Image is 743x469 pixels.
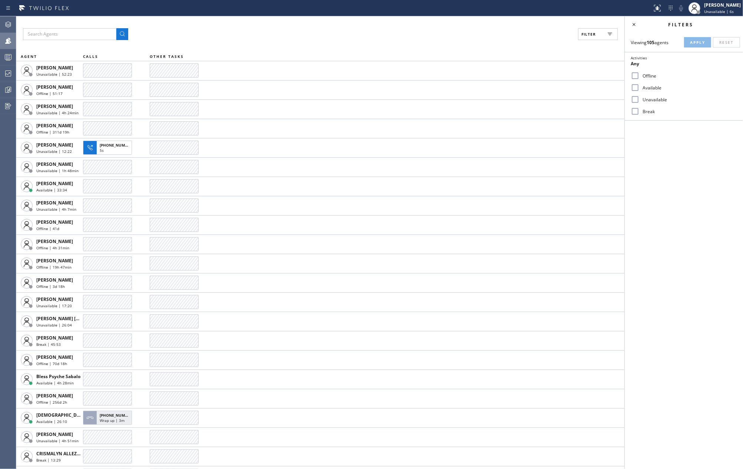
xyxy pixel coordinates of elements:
[36,431,73,437] span: [PERSON_NAME]
[36,149,72,154] span: Unavailable | 12:22
[36,122,73,129] span: [PERSON_NAME]
[631,60,639,67] span: Any
[36,412,123,418] span: [DEMOGRAPHIC_DATA][PERSON_NAME]
[36,129,69,135] span: Offline | 311d 19h
[36,335,73,341] span: [PERSON_NAME]
[36,200,73,206] span: [PERSON_NAME]
[36,419,67,424] span: Available | 26:10
[676,3,686,13] button: Mute
[83,409,134,427] button: [PHONE_NUMBER]Wrap up | 3m
[36,258,73,264] span: [PERSON_NAME]
[36,245,69,250] span: Offline | 4h 31min
[100,418,125,423] span: Wrap up | 3m
[36,110,79,115] span: Unavailable | 4h 24min
[36,373,80,380] span: Bless Psyche Sabalo
[36,457,61,463] span: Break | 13:29
[719,40,734,45] span: Reset
[36,303,72,308] span: Unavailable | 17:20
[640,96,737,103] label: Unavailable
[36,277,73,283] span: [PERSON_NAME]
[36,142,73,148] span: [PERSON_NAME]
[36,168,79,173] span: Unavailable | 1h 48min
[713,37,740,47] button: Reset
[36,450,82,457] span: CRISMALYN ALLEZER
[36,103,73,109] span: [PERSON_NAME]
[36,438,79,443] span: Unavailable | 4h 51min
[581,32,596,37] span: Filter
[100,142,133,148] span: [PHONE_NUMBER]
[36,72,72,77] span: Unavailable | 52:23
[36,219,73,225] span: [PERSON_NAME]
[36,91,63,96] span: Offline | 51:17
[36,361,67,366] span: Offline | 70d 18h
[23,28,116,40] input: Search Agents
[578,28,618,40] button: Filter
[36,238,73,245] span: [PERSON_NAME]
[21,54,37,59] span: AGENT
[36,400,67,405] span: Offline | 256d 2h
[36,296,73,302] span: [PERSON_NAME]
[150,54,184,59] span: OTHER TASKS
[36,380,74,386] span: Available | 4h 28min
[36,265,72,270] span: Offline | 19h 47min
[640,85,737,91] label: Available
[36,393,73,399] span: [PERSON_NAME]
[669,22,694,28] span: Filters
[36,315,111,322] span: [PERSON_NAME] [PERSON_NAME]
[36,342,61,347] span: Break | 45:53
[36,284,65,289] span: Offline | 3d 18h
[36,226,59,231] span: Offline | 41d
[36,322,72,328] span: Unavailable | 26:04
[36,180,73,187] span: [PERSON_NAME]
[690,40,705,45] span: Apply
[83,138,134,157] button: [PHONE_NUMBER]5s
[36,161,73,167] span: [PERSON_NAME]
[640,108,737,115] label: Break
[36,84,73,90] span: [PERSON_NAME]
[647,39,654,46] strong: 105
[631,55,737,60] div: Activities
[631,39,669,46] span: Viewing agents
[83,54,98,59] span: CALLS
[36,207,76,212] span: Unavailable | 4h 7min
[36,65,73,71] span: [PERSON_NAME]
[36,187,67,193] span: Available | 33:34
[36,354,73,360] span: [PERSON_NAME]
[100,148,104,153] span: 5s
[704,2,741,8] div: [PERSON_NAME]
[684,37,711,47] button: Apply
[640,73,737,79] label: Offline
[704,9,734,14] span: Unavailable | 6s
[100,413,133,418] span: [PHONE_NUMBER]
